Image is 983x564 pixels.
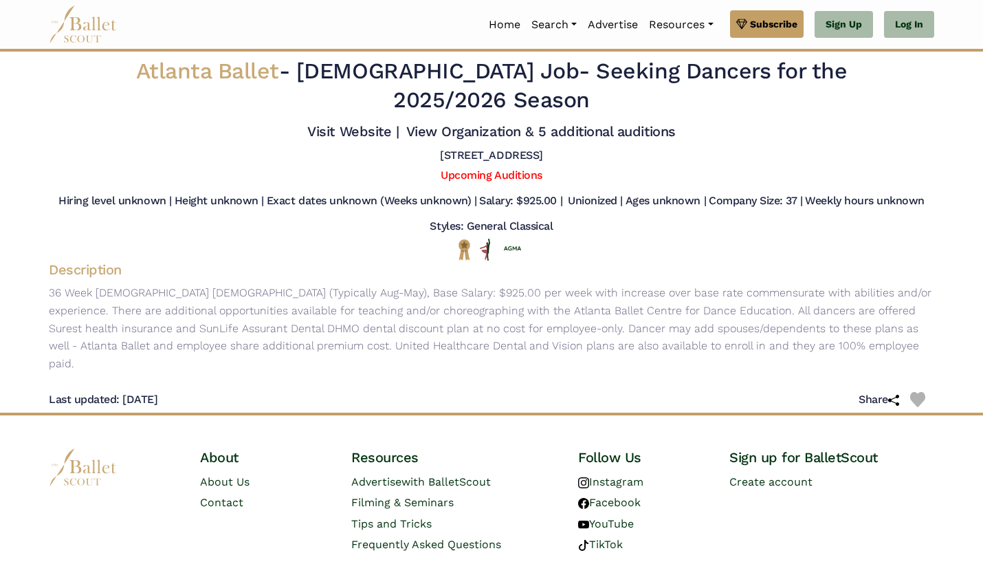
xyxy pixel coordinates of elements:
[736,17,747,32] img: gem.svg
[480,239,490,261] img: All
[568,194,623,208] h5: Unionized |
[401,475,491,488] span: with BalletScout
[750,17,797,32] span: Subscribe
[805,194,924,208] h5: Weekly hours unknown
[504,246,521,252] img: Union
[124,57,859,114] h2: - - Seeking Dancers for the 2025/2026 Season
[200,496,243,509] a: Contact
[578,498,589,509] img: facebook logo
[200,448,329,466] h4: About
[200,475,250,488] a: About Us
[456,239,473,260] img: National
[626,194,706,208] h5: Ages unknown |
[578,540,589,551] img: tiktok logo
[709,194,802,208] h5: Company Size: 37 |
[406,123,676,140] a: View Organization & 5 additional auditions
[136,58,279,84] span: Atlanta Ballet
[430,219,553,234] h5: Styles: General Classical
[351,517,432,530] a: Tips and Tricks
[910,392,925,407] img: Heart
[49,393,157,407] h5: Last updated: [DATE]
[351,496,454,509] a: Filming & Seminars
[578,519,589,530] img: youtube logo
[296,58,579,84] span: [DEMOGRAPHIC_DATA] Job
[307,123,399,140] a: Visit Website |
[526,10,582,39] a: Search
[859,393,910,407] h5: Share
[729,448,934,466] h4: Sign up for BalletScout
[582,10,643,39] a: Advertise
[440,149,542,163] h5: [STREET_ADDRESS]
[578,538,623,551] a: TikTok
[578,496,641,509] a: Facebook
[578,448,707,466] h4: Follow Us
[351,448,556,466] h4: Resources
[578,517,634,530] a: YouTube
[175,194,264,208] h5: Height unknown |
[729,475,813,488] a: Create account
[38,261,945,279] h4: Description
[578,477,589,488] img: instagram logo
[351,475,491,488] a: Advertisewith BalletScout
[815,11,873,39] a: Sign Up
[479,194,562,208] h5: Salary: $925.00 |
[483,10,526,39] a: Home
[38,284,945,372] p: 36 Week [DEMOGRAPHIC_DATA] [DEMOGRAPHIC_DATA] (Typically Aug-May), Base Salary: $925.00 per week ...
[58,194,171,208] h5: Hiring level unknown |
[643,10,718,39] a: Resources
[441,169,542,182] a: Upcoming Auditions
[730,10,804,38] a: Subscribe
[267,194,476,208] h5: Exact dates unknown (Weeks unknown) |
[578,475,643,488] a: Instagram
[49,448,118,486] img: logo
[884,11,934,39] a: Log In
[351,538,501,551] a: Frequently Asked Questions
